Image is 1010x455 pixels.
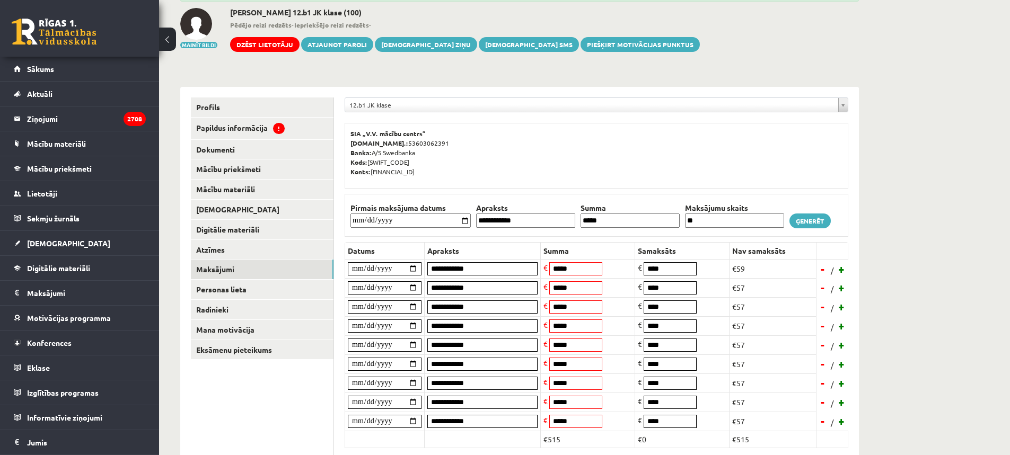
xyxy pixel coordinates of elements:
span: [DEMOGRAPHIC_DATA] [27,238,110,248]
span: ! [273,123,285,134]
span: € [543,320,548,329]
span: Aktuāli [27,89,52,99]
b: Kods: [350,158,367,166]
span: / [830,360,835,371]
td: €57 [730,373,816,392]
a: Jumis [14,430,146,454]
a: Motivācijas programma [14,306,146,330]
span: / [830,398,835,409]
td: €57 [730,392,816,412]
span: € [543,339,548,349]
a: Mācību priekšmeti [191,159,333,179]
a: + [837,394,847,410]
span: Izglītības programas [27,388,99,397]
th: Maksājumu skaits [682,202,787,213]
span: Jumis [27,438,47,447]
span: € [638,282,642,291]
i: 2708 [124,112,146,126]
span: € [638,358,642,368]
td: €57 [730,354,816,373]
a: - [818,413,828,429]
span: Digitālie materiāli [27,263,90,273]
h2: [PERSON_NAME] 12.b1 JK klase (100) [230,8,700,17]
a: Profils [191,97,333,117]
b: Iepriekšējo reizi redzēts [294,21,369,29]
td: €515 [730,431,816,448]
a: Mācību materiāli [14,131,146,156]
td: €57 [730,335,816,354]
a: Ziņojumi2708 [14,106,146,131]
a: [DEMOGRAPHIC_DATA] ziņu [375,37,477,52]
a: Piešķirt motivācijas punktus [581,37,700,52]
span: / [830,341,835,352]
a: Ģenerēt [789,213,831,228]
b: SIA „V.V. mācību centrs” [350,129,426,138]
span: / [830,417,835,428]
th: Pirmais maksājuma datums [348,202,473,213]
a: 12.b1 JK klase [345,98,848,112]
a: - [818,375,828,391]
a: Lietotāji [14,181,146,206]
a: - [818,261,828,277]
a: Maksājumi [14,281,146,305]
a: [DEMOGRAPHIC_DATA] [14,231,146,255]
span: Mācību priekšmeti [27,164,92,173]
a: Digitālie materiāli [191,220,333,239]
th: Datums [345,242,425,259]
td: €515 [541,431,635,448]
span: € [638,377,642,387]
a: Maksājumi [191,260,333,279]
a: Personas lieta [191,280,333,299]
span: / [830,302,835,314]
a: Sekmju žurnāls [14,206,146,230]
span: 12.b1 JK klase [349,98,834,112]
b: Konts: [350,167,371,176]
th: Nav samaksāts [730,242,816,259]
b: Pēdējo reizi redzēts [230,21,292,29]
th: Samaksāts [635,242,730,259]
span: Lietotāji [27,189,57,198]
td: €57 [730,278,816,297]
span: € [543,396,548,406]
a: Mana motivācija [191,320,333,340]
b: [DOMAIN_NAME].: [350,139,408,147]
a: - [818,318,828,334]
td: €59 [730,259,816,278]
a: Eksāmenu pieteikums [191,340,333,360]
span: Mācību materiāli [27,139,86,148]
span: Sākums [27,64,54,74]
span: / [830,283,835,295]
a: - [818,394,828,410]
td: €57 [730,297,816,316]
a: + [837,356,847,372]
th: Apraksts [473,202,578,213]
a: Digitālie materiāli [14,256,146,280]
legend: Ziņojumi [27,106,146,131]
span: - - [230,20,700,30]
span: Sekmju žurnāls [27,213,80,223]
span: Motivācijas programma [27,313,111,323]
button: Mainīt bildi [180,42,217,48]
b: Banka: [350,148,372,157]
a: - [818,356,828,372]
span: € [638,396,642,406]
span: € [543,301,548,310]
th: Summa [578,202,682,213]
span: € [638,301,642,310]
a: - [818,299,828,315]
span: Informatīvie ziņojumi [27,413,102,422]
span: € [638,339,642,349]
td: €57 [730,412,816,431]
a: [DEMOGRAPHIC_DATA] SMS [479,37,579,52]
span: € [638,320,642,329]
a: + [837,318,847,334]
th: Summa [541,242,635,259]
p: 53603062391 A/S Swedbanka [SWIFT_CODE] [FINANCIAL_ID] [350,129,842,176]
a: Aktuāli [14,82,146,106]
legend: Maksājumi [27,281,146,305]
a: + [837,280,847,296]
a: [DEMOGRAPHIC_DATA] [191,200,333,219]
img: Domenika Babane [180,8,212,40]
th: Apraksts [425,242,541,259]
span: / [830,265,835,276]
